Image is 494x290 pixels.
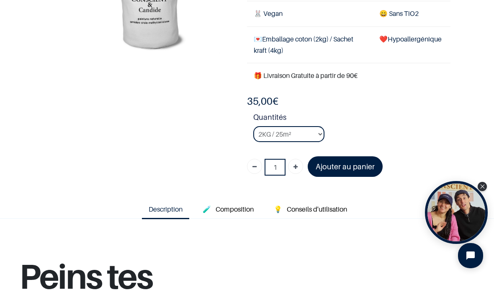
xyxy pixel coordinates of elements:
[478,182,487,191] div: Close Tolstoy widget
[149,205,183,213] span: Description
[253,111,450,126] strong: Quantités
[373,1,450,26] td: ans TiO2
[216,205,254,213] span: Composition
[425,181,488,244] div: Tolstoy bubble widget
[247,95,278,107] b: €
[316,162,375,171] font: Ajouter au panier
[425,181,488,244] div: Open Tolstoy widget
[373,26,450,63] td: ❤️Hypoallergénique
[254,71,358,80] font: 🎁 Livraison Gratuite à partir de 90€
[274,205,282,213] span: 💡
[247,159,262,174] a: Supprimer
[308,156,383,177] a: Ajouter au panier
[254,35,262,43] span: 💌
[203,205,211,213] span: 🧪
[379,9,393,18] span: 😄 S
[425,181,488,244] div: Open Tolstoy
[288,159,303,174] a: Ajouter
[254,9,283,18] span: 🐰 Vegan
[247,95,273,107] span: 35,00
[287,205,347,213] span: Conseils d'utilisation
[247,26,373,63] td: Emballage coton (2kg) / Sachet kraft (4kg)
[451,236,490,275] iframe: Tidio Chat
